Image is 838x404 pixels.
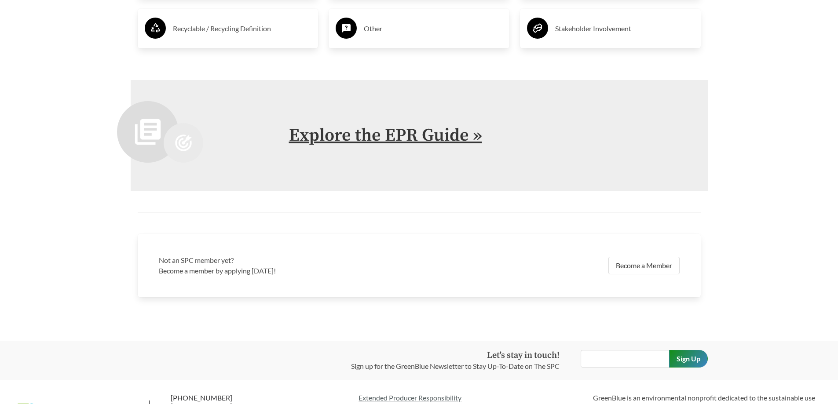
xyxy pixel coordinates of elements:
h3: Other [364,22,502,36]
strong: Let's stay in touch! [487,350,560,361]
h3: Recyclable / Recycling Definition [173,22,311,36]
h3: Not an SPC member yet? [159,255,414,266]
input: Sign Up [669,350,708,368]
a: Explore the EPR Guide » [289,124,482,146]
p: Sign up for the GreenBlue Newsletter to Stay Up-To-Date on The SPC [351,361,560,371]
a: Become a Member [608,257,680,274]
p: Become a member by applying [DATE]! [159,266,414,276]
h3: Stakeholder Involvement [555,22,694,36]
